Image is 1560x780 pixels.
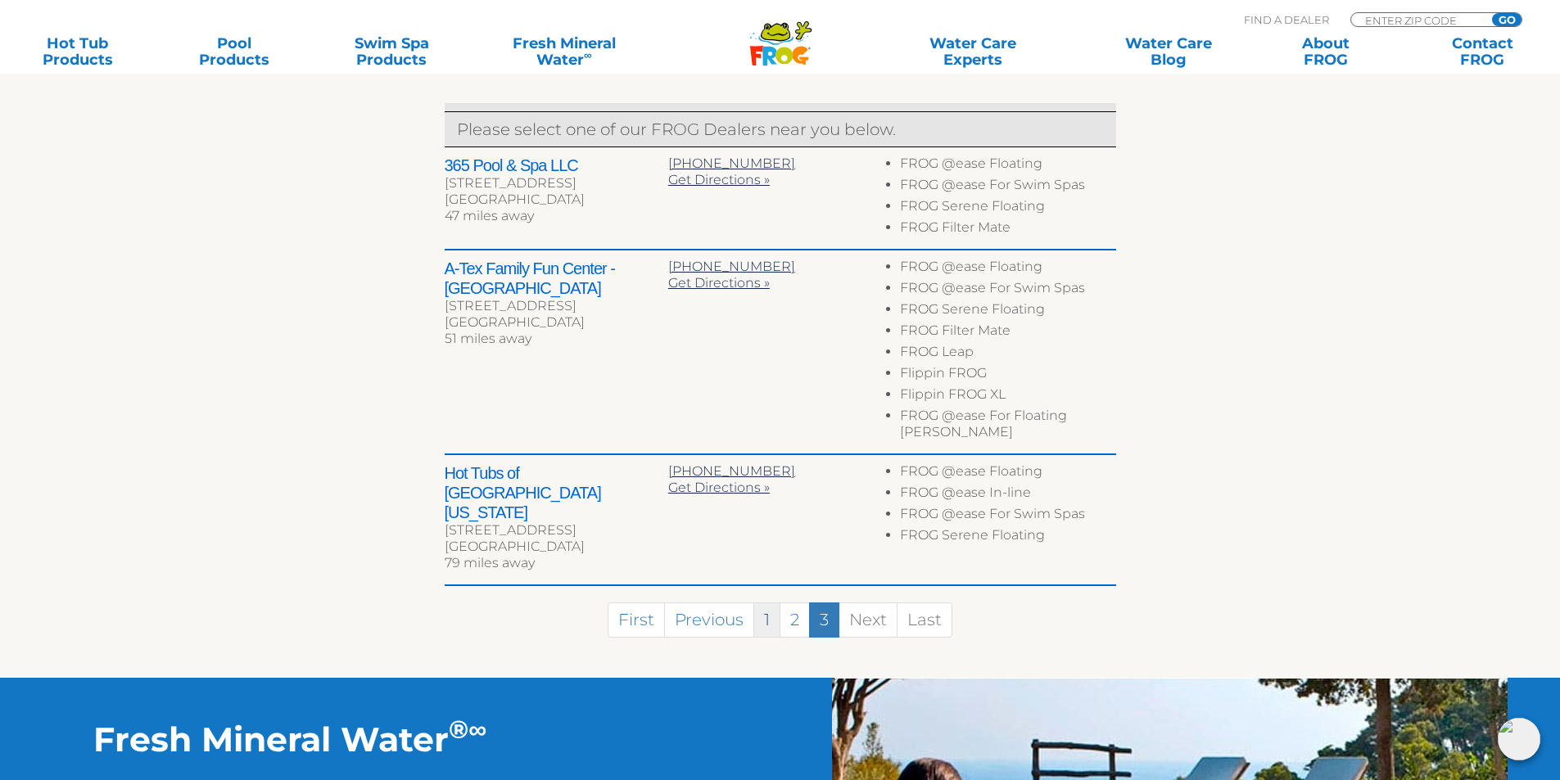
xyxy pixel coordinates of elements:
[900,198,1115,219] li: FROG Serene Floating
[664,602,754,638] a: Previous
[445,331,531,346] span: 51 miles away
[668,275,770,291] a: Get Directions »
[668,156,795,171] a: [PHONE_NUMBER]
[900,280,1115,301] li: FROG @ease For Swim Spas
[668,259,795,274] a: [PHONE_NUMBER]
[900,177,1115,198] li: FROG @ease For Swim Spas
[900,527,1115,548] li: FROG Serene Floating
[780,602,810,638] a: 2
[1264,35,1386,68] a: AboutFROG
[445,522,668,539] div: [STREET_ADDRESS]
[445,298,668,314] div: [STREET_ADDRESS]
[1422,35,1544,68] a: ContactFROG
[445,156,668,175] h2: 365 Pool & Spa LLC
[174,35,296,68] a: PoolProducts
[900,386,1115,408] li: Flippin FROG XL
[900,365,1115,386] li: Flippin FROG
[445,208,534,223] span: 47 miles away
[900,463,1115,485] li: FROG @ease Floating
[753,602,780,638] a: 1
[900,408,1115,445] li: FROG @ease For Floating [PERSON_NAME]
[900,322,1115,344] li: FROG Filter Mate
[445,192,668,208] div: [GEOGRAPHIC_DATA]
[809,602,839,638] a: 3
[1244,12,1329,27] p: Find A Dealer
[1498,718,1540,760] img: openIcon
[1107,35,1229,68] a: Water CareBlog
[900,259,1115,280] li: FROG @ease Floating
[445,539,668,555] div: [GEOGRAPHIC_DATA]
[900,506,1115,527] li: FROG @ease For Swim Spas
[487,35,640,68] a: Fresh MineralWater∞
[93,719,686,760] h2: Fresh Mineral Water
[1363,13,1474,27] input: Zip Code Form
[839,602,898,638] a: Next
[584,48,592,61] sup: ∞
[900,219,1115,241] li: FROG Filter Mate
[668,463,795,479] a: [PHONE_NUMBER]
[900,485,1115,506] li: FROG @ease In-line
[668,480,770,495] a: Get Directions »
[449,714,468,745] sup: ®
[468,714,486,745] sup: ∞
[445,259,668,298] h2: A-Tex Family Fun Center - [GEOGRAPHIC_DATA]
[445,463,668,522] h2: Hot Tubs of [GEOGRAPHIC_DATA][US_STATE]
[1492,13,1522,26] input: GO
[900,156,1115,177] li: FROG @ease Floating
[331,35,453,68] a: Swim SpaProducts
[445,555,535,570] span: 79 miles away
[445,175,668,192] div: [STREET_ADDRESS]
[900,301,1115,322] li: FROG Serene Floating
[668,172,770,187] a: Get Directions »
[445,314,668,331] div: [GEOGRAPHIC_DATA]
[900,344,1115,365] li: FROG Leap
[16,35,138,68] a: Hot TubProducts
[608,602,665,638] a: First
[897,602,952,638] a: Last
[874,35,1072,68] a: Water CareExperts
[457,116,1104,142] p: Please select one of our FROG Dealers near you below.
